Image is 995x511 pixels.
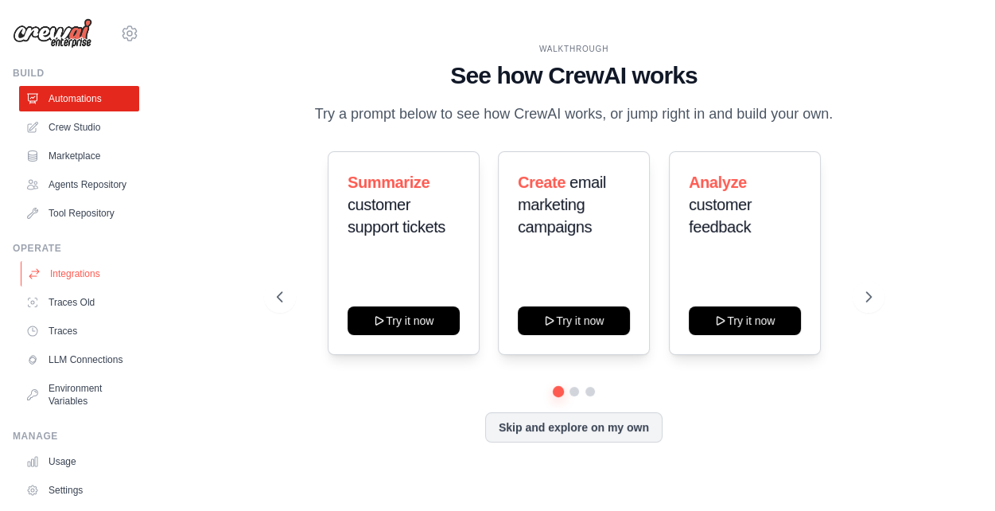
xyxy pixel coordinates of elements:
[13,430,139,443] div: Manage
[13,242,139,255] div: Operate
[277,61,872,90] h1: See how CrewAI works
[19,143,139,169] a: Marketplace
[348,306,460,335] button: Try it now
[689,306,801,335] button: Try it now
[689,196,752,236] span: customer feedback
[689,174,747,191] span: Analyze
[19,478,139,503] a: Settings
[13,18,92,49] img: Logo
[348,174,429,191] span: Summarize
[19,86,139,111] a: Automations
[518,174,566,191] span: Create
[19,449,139,474] a: Usage
[485,412,663,443] button: Skip and explore on my own
[19,201,139,226] a: Tool Repository
[13,67,139,80] div: Build
[348,196,445,236] span: customer support tickets
[307,103,841,126] p: Try a prompt below to see how CrewAI works, or jump right in and build your own.
[19,172,139,197] a: Agents Repository
[19,347,139,373] a: LLM Connections
[19,318,139,344] a: Traces
[19,115,139,140] a: Crew Studio
[19,290,139,315] a: Traces Old
[21,261,141,287] a: Integrations
[19,376,139,414] a: Environment Variables
[915,435,995,511] iframe: Chat Widget
[277,43,872,55] div: WALKTHROUGH
[518,174,606,236] span: email marketing campaigns
[518,306,630,335] button: Try it now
